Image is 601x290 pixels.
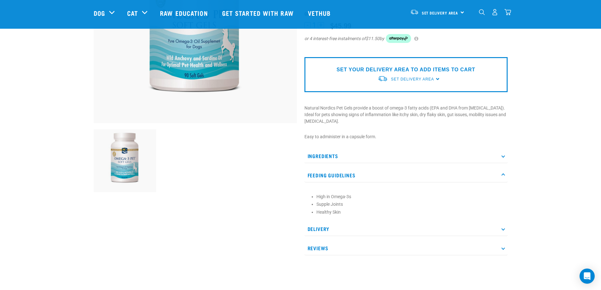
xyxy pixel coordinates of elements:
[304,222,508,236] p: Delivery
[410,9,419,15] img: van-moving.png
[304,168,508,182] p: Feeding Guidelines
[216,0,302,26] a: Get started with Raw
[304,149,508,163] p: Ingredients
[304,241,508,255] p: Reviews
[304,34,508,43] div: or 4 interest-free instalments of by
[422,12,458,14] span: Set Delivery Area
[316,201,504,208] li: Supple Joints
[492,9,498,15] img: user.png
[304,105,508,125] p: Natural Nordics Pet Gels provide a boost of omega-3 fatty acids (EPA and DHA from [MEDICAL_DATA])...
[127,8,138,18] a: Cat
[302,0,339,26] a: Vethub
[304,133,508,140] p: Easy to administer in a capsule form.
[479,9,485,15] img: home-icon-1@2x.png
[316,209,504,216] li: Healthy Skin
[316,193,504,200] li: High in Omega-3s
[366,35,380,42] span: $11.50
[580,269,595,284] div: Open Intercom Messenger
[94,8,105,18] a: Dog
[154,0,215,26] a: Raw Education
[94,129,156,192] img: Bottle Of Omega3 Pet With 90 Capsules For Pets
[386,34,411,43] img: Afterpay
[337,66,475,74] p: SET YOUR DELIVERY AREA TO ADD ITEMS TO CART
[378,75,388,82] img: van-moving.png
[504,9,511,15] img: home-icon@2x.png
[391,77,434,81] span: Set Delivery Area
